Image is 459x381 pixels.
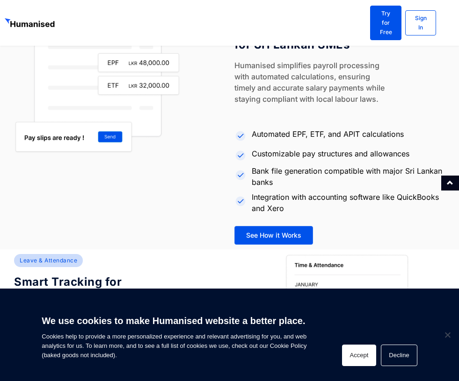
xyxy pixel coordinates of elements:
button: Decline [381,345,417,366]
span: Automated EPF, ETF, and APIT calculations [249,128,404,140]
span: Bank file generation compatible with major Sri Lankan banks [249,165,445,188]
span: Customizable pay structures and allowances [249,148,409,159]
h6: We use cookies to make Humanised website a better place. [42,314,306,327]
span: Integration with accounting software like QuickBooks and Xero [249,191,445,214]
a: Try for Free [370,6,401,40]
a: Sign In [405,10,436,35]
span: See How it Works [246,232,301,239]
span: Leave & Attendance [20,257,77,264]
span: Decline [443,330,452,339]
button: Accept [342,345,377,366]
img: GetHumanised Logo [5,18,56,29]
p: Humanised simplifies payroll processing with automated calculations, ensuring timely and accurate... [234,60,386,105]
a: See How it Works [234,226,313,245]
span: Cookies help to provide a more personalized experience and relevant advertising for you, and web ... [42,310,306,360]
h4: Smart Tracking for Time and Leave Management [14,275,131,319]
